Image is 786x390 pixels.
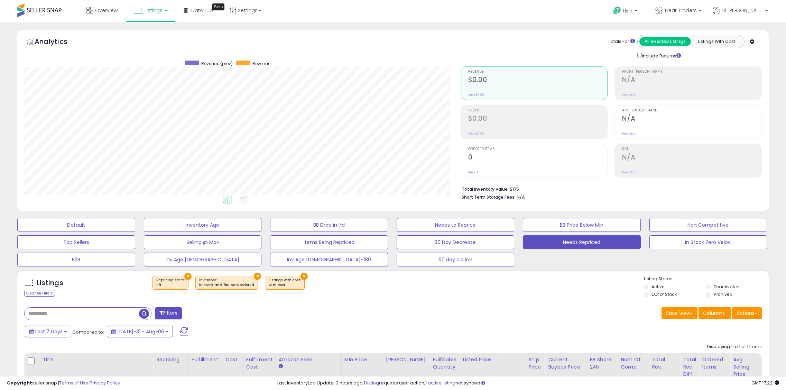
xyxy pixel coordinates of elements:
[462,186,509,192] b: Total Inventory Value:
[622,115,761,124] h2: N/A
[144,235,262,249] button: Selling @ Max
[462,184,757,193] li: $175
[528,356,542,371] div: Ship Price
[463,356,523,363] div: Listed Price
[117,328,164,335] span: [DATE]-31 - Aug-06
[191,7,213,14] span: DataHub
[590,356,615,371] div: BB Share 24h.
[462,194,516,200] b: Short Term Storage Fees:
[270,235,388,249] button: Items Being Repriced
[17,218,135,232] button: Default
[623,8,632,14] span: Help
[632,52,689,60] div: Include Returns
[344,356,380,363] div: Min Price
[254,273,261,280] button: ×
[651,291,677,297] label: Out of Stock
[184,273,192,280] button: ×
[622,109,761,112] span: Avg. Buybox Share
[751,380,779,386] span: 2025-08-15 17:22 GMT
[199,283,254,288] div: in stock and fba backordered
[468,76,608,85] h2: $0.00
[622,70,761,74] span: Profit [PERSON_NAME]
[35,328,63,335] span: Last 7 Days
[691,37,742,46] button: Listings With Cost
[608,38,635,45] div: Totals For
[707,344,762,350] div: Displaying 1 to 1 of 1 items
[622,93,636,97] small: Prev: N/A
[468,147,608,151] span: Ordered Items
[107,326,173,337] button: [DATE]-31 - Aug-06
[17,253,135,266] button: B2B
[622,153,761,163] h2: N/A
[664,7,697,14] span: Treat Traders
[212,3,224,10] div: Tooltip anchor
[548,356,584,371] div: Current Buybox Price
[144,253,262,266] button: Inv Age [DEMOGRAPHIC_DATA]
[702,356,727,371] div: Ordered Items
[652,356,677,371] div: Total Rev.
[608,1,644,22] a: Help
[683,356,696,378] div: Total Rev. Diff.
[246,356,273,371] div: Fulfillment Cost
[269,278,301,288] span: Listings with cost :
[25,326,71,337] button: Last 7 Days
[279,356,339,363] div: Amazon Fees
[621,356,646,371] div: Num of Comp.
[468,153,608,163] h2: 0
[397,235,515,249] button: 30 Day Decrease
[156,283,185,288] div: off
[252,61,270,66] span: Revenue
[7,380,120,387] div: seller snap | |
[35,37,81,48] h5: Analytics
[270,253,388,266] button: Inv Age [DEMOGRAPHIC_DATA]-180
[523,218,641,232] button: BB Price Below Min
[156,356,186,363] div: Repricing
[649,218,767,232] button: Non Competitive
[277,380,779,387] div: Last InventoryLab Update: 3 hours ago, requires user action, not synced.
[199,278,254,288] span: Inventory :
[300,273,308,280] button: ×
[433,356,457,371] div: Fulfillable Quantity
[59,380,89,386] a: Terms of Use
[622,131,636,136] small: Prev: N/A
[156,278,185,288] span: Repricing state :
[649,235,767,249] button: In Stock Zero Veloc
[703,310,725,317] span: Columns
[95,7,118,14] span: Overview
[269,283,301,288] div: with cost
[714,284,740,290] label: Deactivated
[72,329,104,335] span: Compared to:
[145,7,163,14] span: Listings
[622,170,636,174] small: Prev: N/A
[43,356,150,363] div: Title
[468,109,608,112] span: Profit
[7,380,32,386] strong: Copyright
[468,115,608,124] h2: $0.00
[713,7,768,22] a: Hi [PERSON_NAME]
[662,307,697,319] button: Save View
[24,290,55,297] div: Clear All Filters
[517,194,525,200] span: N/A
[714,291,732,297] label: Archived
[386,356,427,363] div: [PERSON_NAME]
[270,218,388,232] button: BB Drop in 7d
[722,7,763,14] span: Hi [PERSON_NAME]
[622,76,761,85] h2: N/A
[397,253,515,266] button: 90 day old inv
[468,93,484,97] small: Prev: $0.00
[732,307,762,319] button: Actions
[144,218,262,232] button: Inventory Age
[37,278,63,288] h5: Listings
[192,356,220,363] div: Fulfillment
[622,147,761,151] span: ROI
[225,356,240,363] div: Cost
[425,380,455,386] a: 1 active listing
[523,235,641,249] button: Needs Repriced
[468,70,608,74] span: Revenue
[468,131,484,136] small: Prev: $0.00
[644,276,769,282] p: Listing States:
[364,380,379,386] a: 1 listing
[613,6,621,15] i: Get Help
[699,307,731,319] button: Columns
[468,170,478,174] small: Prev: 0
